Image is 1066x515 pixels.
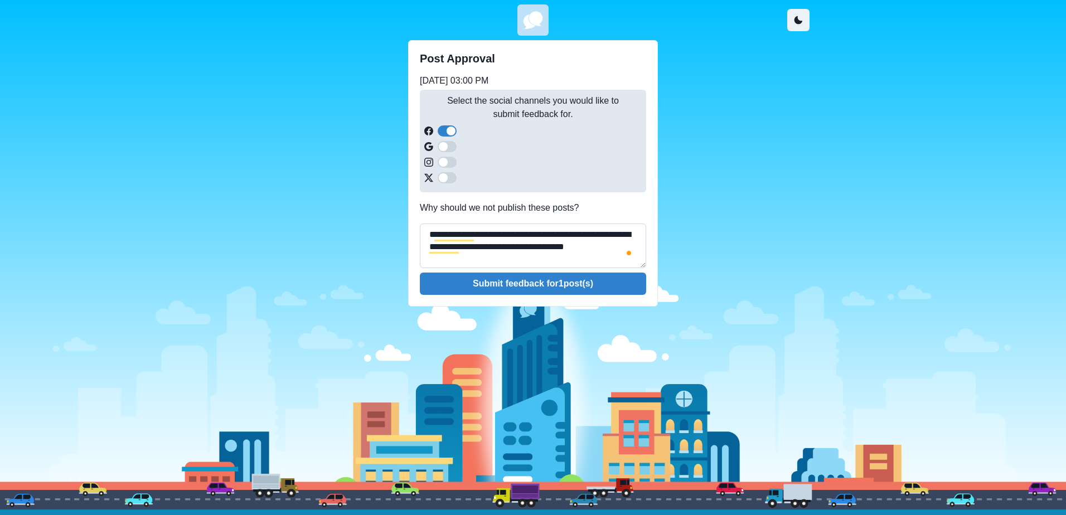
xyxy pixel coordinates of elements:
img: u8dYElcwoIgCIIgCIIgCIIgCIIgCIIgCIIgCIIgCIIgCIIgCIIgCIIgCIIgCIIgCIKgBfgfhTKg+uHK8RYAAAAASUVORK5CYII= [520,7,546,33]
textarea: To enrich screen reader interactions, please activate Accessibility in Grammarly extension settings [420,224,646,268]
p: Why should we not publish these posts? [420,201,646,215]
button: Submit feedback for1post(s) [420,273,646,295]
button: Toggle Mode [787,9,810,31]
p: [DATE] 03:00 PM [420,74,646,88]
h2: Post Approval [420,52,646,65]
p: Select the social channels you would like to submit feedback for. [424,94,642,121]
